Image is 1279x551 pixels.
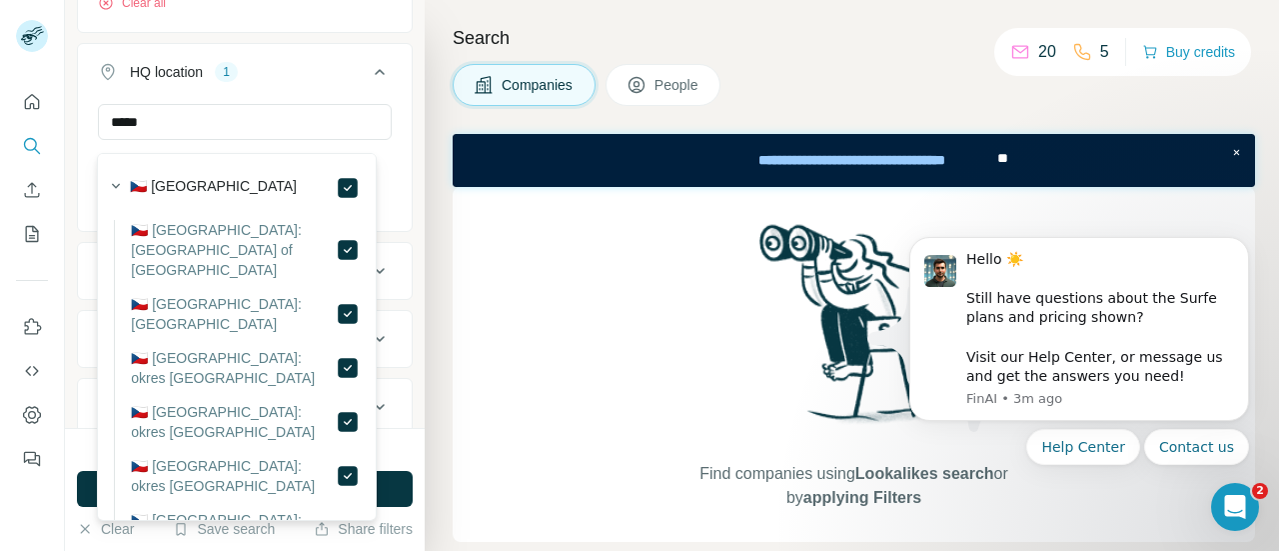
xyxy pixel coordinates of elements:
[314,519,413,539] button: Share filters
[453,24,1255,52] h4: Search
[78,48,412,104] button: HQ location1
[16,309,48,345] button: Use Surfe on LinkedIn
[131,402,335,442] label: 🇨🇿 [GEOGRAPHIC_DATA]: okres [GEOGRAPHIC_DATA]
[173,519,275,539] button: Save search
[131,456,335,496] label: 🇨🇿 [GEOGRAPHIC_DATA]: okres [GEOGRAPHIC_DATA]
[855,465,994,482] span: Lookalikes search
[879,213,1279,541] iframe: Intercom notifications message
[131,510,335,550] label: 🇨🇿 [GEOGRAPHIC_DATA]: okres [GEOGRAPHIC_DATA]
[16,397,48,433] button: Dashboard
[803,489,921,506] span: applying Filters
[750,219,958,442] img: Surfe Illustration - Woman searching with binoculars
[1211,483,1259,531] iframe: Intercom live chat
[77,519,134,539] button: Clear
[1252,483,1268,499] span: 2
[16,216,48,252] button: My lists
[131,220,335,280] label: 🇨🇿 [GEOGRAPHIC_DATA]: [GEOGRAPHIC_DATA] of [GEOGRAPHIC_DATA]
[654,75,700,95] span: People
[78,315,412,363] button: Employees (size)
[16,84,48,120] button: Quick start
[1038,40,1056,64] p: 20
[1142,38,1235,66] button: Buy credits
[16,441,48,477] button: Feedback
[215,63,238,81] div: 1
[453,134,1255,187] iframe: Banner
[1100,40,1109,64] p: 5
[78,383,412,431] button: Technologies
[16,172,48,208] button: Enrich CSV
[16,353,48,389] button: Use Surfe API
[130,62,203,82] div: HQ location
[131,348,335,388] label: 🇨🇿 [GEOGRAPHIC_DATA]: okres [GEOGRAPHIC_DATA]
[693,462,1013,510] span: Find companies using or by
[131,294,335,334] label: 🇨🇿 [GEOGRAPHIC_DATA]: [GEOGRAPHIC_DATA]
[502,75,575,95] span: Companies
[130,176,297,200] label: 🇨🇿 [GEOGRAPHIC_DATA]
[854,267,1034,447] img: Surfe Illustration - Stars
[16,128,48,164] button: Search
[77,471,413,507] button: Run search
[78,247,412,295] button: Annual revenue ($)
